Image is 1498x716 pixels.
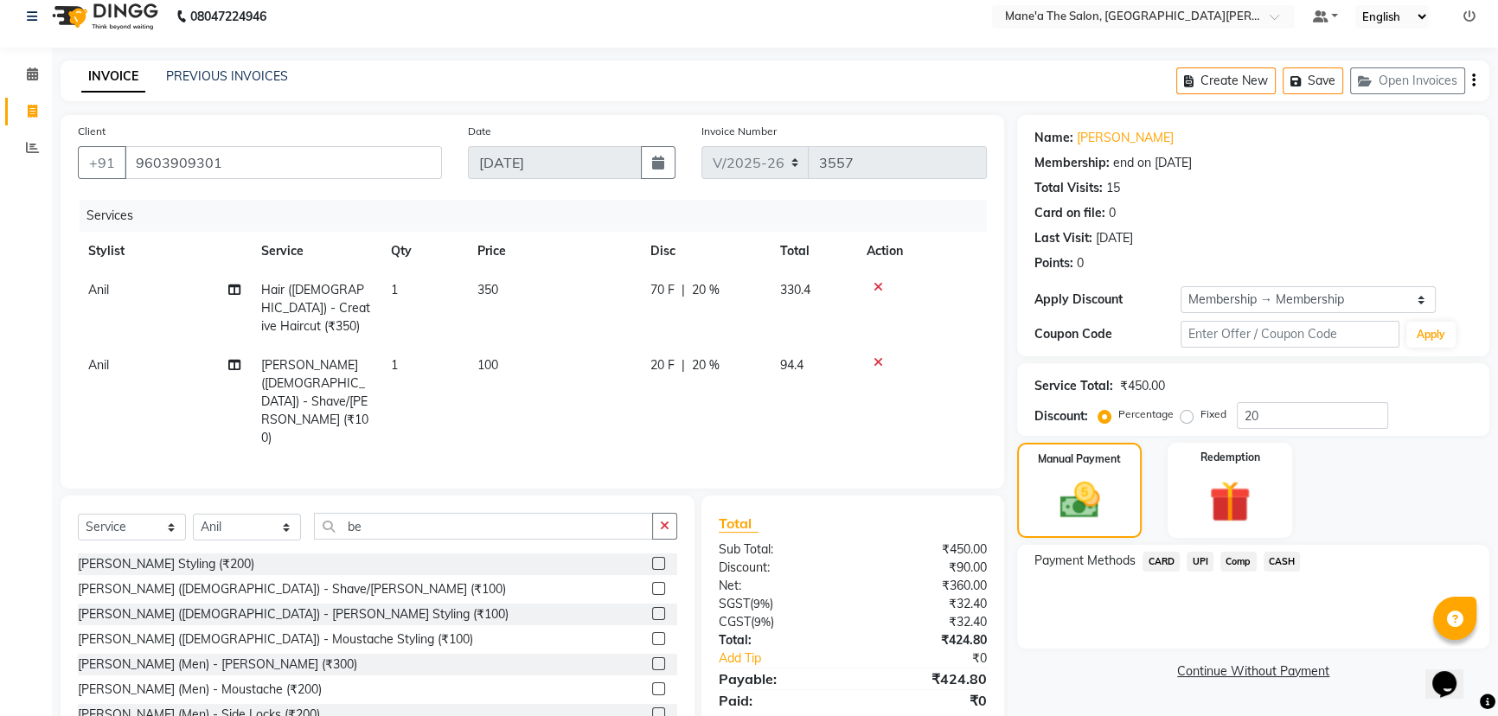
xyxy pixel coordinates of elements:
div: Points: [1034,254,1073,272]
div: Paid: [706,690,853,711]
span: Total [719,515,759,533]
div: ₹0 [877,649,1000,668]
span: CARD [1143,552,1180,572]
th: Qty [381,232,467,271]
span: 100 [477,357,498,373]
iframe: chat widget [1425,647,1481,699]
span: 330.4 [780,282,810,297]
div: ₹90.00 [853,559,1000,577]
label: Percentage [1118,406,1174,422]
div: 15 [1106,179,1120,197]
div: Payable: [706,668,853,689]
span: 20 % [692,356,720,374]
div: Card on file: [1034,204,1105,222]
img: _gift.svg [1196,476,1264,527]
div: Sub Total: [706,540,853,559]
div: [DATE] [1096,229,1133,247]
th: Disc [640,232,770,271]
div: Service Total: [1034,377,1113,395]
span: 9% [754,615,771,629]
img: _cash.svg [1047,477,1112,523]
div: ( ) [706,613,853,631]
span: CGST [719,614,751,630]
span: [PERSON_NAME] ([DEMOGRAPHIC_DATA]) - Shave/[PERSON_NAME] (₹100) [261,357,368,445]
div: ₹32.40 [853,613,1000,631]
div: ( ) [706,595,853,613]
div: Services [80,200,1000,232]
div: Net: [706,577,853,595]
button: Create New [1176,67,1276,94]
label: Redemption [1200,450,1260,465]
th: Action [856,232,987,271]
div: [PERSON_NAME] (Men) - [PERSON_NAME] (₹300) [78,655,357,674]
div: Discount: [1034,407,1088,425]
span: 70 F [650,281,675,299]
label: Client [78,124,106,139]
div: [PERSON_NAME] ([DEMOGRAPHIC_DATA]) - [PERSON_NAME] Styling (₹100) [78,605,509,623]
a: Add Tip [706,649,878,668]
div: ₹450.00 [853,540,1000,559]
input: Search by Name/Mobile/Email/Code [125,146,442,179]
div: ₹0 [853,690,1000,711]
div: Apply Discount [1034,291,1181,309]
div: ₹424.80 [853,668,1000,689]
span: 94.4 [780,357,803,373]
span: Anil [88,357,109,373]
span: | [682,356,685,374]
span: 20 % [692,281,720,299]
span: 1 [391,282,398,297]
button: +91 [78,146,126,179]
span: 350 [477,282,498,297]
div: end on [DATE] [1113,154,1192,172]
span: 20 F [650,356,675,374]
label: Invoice Number [701,124,777,139]
a: [PERSON_NAME] [1077,129,1174,147]
label: Fixed [1200,406,1226,422]
label: Manual Payment [1038,451,1121,467]
span: Hair ([DEMOGRAPHIC_DATA]) - Creative Haircut (₹350) [261,282,370,334]
div: Total Visits: [1034,179,1103,197]
span: 1 [391,357,398,373]
span: 9% [753,597,770,611]
th: Price [467,232,640,271]
div: ₹450.00 [1120,377,1165,395]
span: SGST [719,596,750,611]
a: INVOICE [81,61,145,93]
div: Discount: [706,559,853,577]
span: Anil [88,282,109,297]
div: ₹32.40 [853,595,1000,613]
div: [PERSON_NAME] (Men) - Moustache (₹200) [78,681,322,699]
div: [PERSON_NAME] Styling (₹200) [78,555,254,573]
a: PREVIOUS INVOICES [166,68,288,84]
div: Name: [1034,129,1073,147]
input: Enter Offer / Coupon Code [1181,321,1399,348]
span: | [682,281,685,299]
th: Service [251,232,381,271]
div: ₹360.00 [853,577,1000,595]
div: [PERSON_NAME] ([DEMOGRAPHIC_DATA]) - Moustache Styling (₹100) [78,630,473,649]
a: Continue Without Payment [1021,662,1486,681]
span: Comp [1220,552,1257,572]
div: 0 [1077,254,1084,272]
div: Last Visit: [1034,229,1092,247]
span: Payment Methods [1034,552,1136,570]
div: Coupon Code [1034,325,1181,343]
div: 0 [1109,204,1116,222]
button: Apply [1406,322,1456,348]
span: CASH [1264,552,1301,572]
div: Total: [706,631,853,649]
input: Search or Scan [314,513,653,540]
div: ₹424.80 [853,631,1000,649]
th: Total [770,232,856,271]
label: Date [468,124,491,139]
button: Save [1283,67,1343,94]
button: Open Invoices [1350,67,1465,94]
span: UPI [1187,552,1213,572]
div: [PERSON_NAME] ([DEMOGRAPHIC_DATA]) - Shave/[PERSON_NAME] (₹100) [78,580,506,598]
div: Membership: [1034,154,1110,172]
th: Stylist [78,232,251,271]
